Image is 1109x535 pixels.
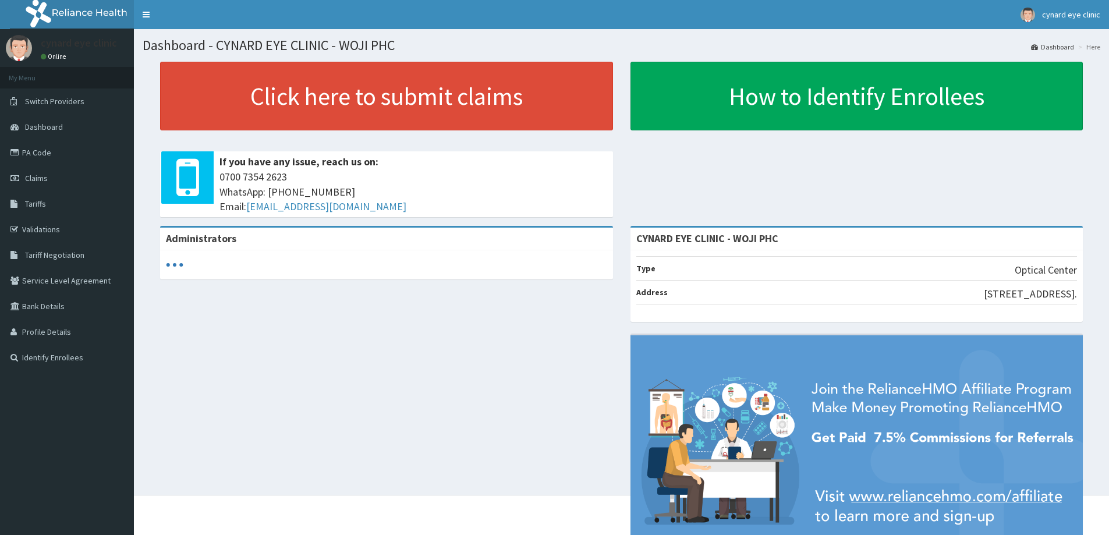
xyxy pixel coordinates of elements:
[984,286,1077,302] p: [STREET_ADDRESS].
[636,263,656,274] b: Type
[1031,42,1074,52] a: Dashboard
[1015,263,1077,278] p: Optical Center
[1021,8,1035,22] img: User Image
[25,122,63,132] span: Dashboard
[219,155,378,168] b: If you have any issue, reach us on:
[219,169,607,214] span: 0700 7354 2623 WhatsApp: [PHONE_NUMBER] Email:
[25,250,84,260] span: Tariff Negotiation
[143,38,1100,53] h1: Dashboard - CYNARD EYE CLINIC - WOJI PHC
[166,256,183,274] svg: audio-loading
[25,173,48,183] span: Claims
[41,52,69,61] a: Online
[636,287,668,297] b: Address
[25,96,84,107] span: Switch Providers
[6,35,32,61] img: User Image
[41,38,117,48] p: cynard eye clinic
[636,232,778,245] strong: CYNARD EYE CLINIC - WOJI PHC
[160,62,613,130] a: Click here to submit claims
[246,200,406,213] a: [EMAIL_ADDRESS][DOMAIN_NAME]
[166,232,236,245] b: Administrators
[25,199,46,209] span: Tariffs
[1042,9,1100,20] span: cynard eye clinic
[1075,42,1100,52] li: Here
[630,62,1083,130] a: How to Identify Enrollees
